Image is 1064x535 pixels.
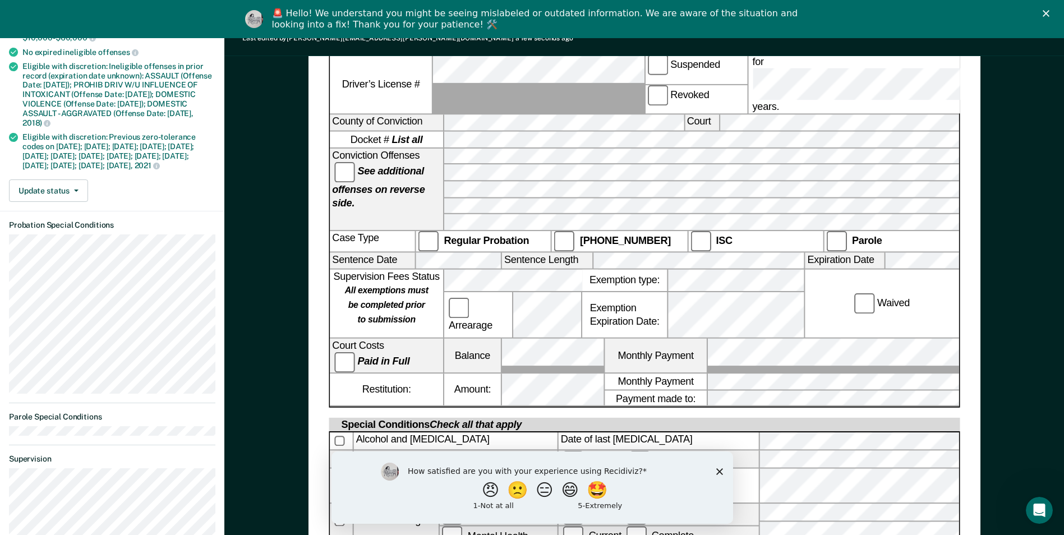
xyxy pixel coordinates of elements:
strong: Paid in Full [357,356,409,367]
div: Exemption Expiration Date: [582,292,667,338]
label: Balance [444,339,501,373]
span: 2018) [22,118,50,127]
strong: See additional offenses on reverse side. [332,165,425,208]
span: 2021 [135,161,160,170]
label: Driver’s License # [330,55,432,114]
label: Amount: [444,373,501,405]
label: Sentence Date [330,253,414,269]
label: County of Conviction [330,115,443,131]
strong: Regular Probation [444,235,529,246]
label: Exemption type: [582,270,667,291]
label: for years. [750,55,1063,114]
div: Case Type [330,231,414,252]
input: [PHONE_NUMBER] [554,231,575,252]
input: Waived [854,293,875,314]
label: Waived [852,293,912,314]
strong: Parole [852,235,882,246]
div: 🚨 Hello! We understand you might be seeing mislabeled or outdated information. We are aware of th... [272,8,802,30]
div: Conviction Offenses [330,148,443,230]
label: Arrearage [446,298,510,332]
strong: [PHONE_NUMBER] [580,235,671,246]
label: Court [684,115,718,131]
label: Expiration Date [805,253,884,269]
label: Monthly Payment [605,339,707,373]
input: Arrearage [449,298,469,319]
div: Restitution: [330,373,443,405]
input: Regular Probation [418,231,439,252]
dt: Supervision [9,454,215,464]
span: a few seconds ago [515,34,573,42]
div: No expired ineligible [22,47,215,57]
label: Suspended [645,55,747,84]
strong: ISC [716,235,732,246]
input: for years. [752,68,1061,100]
input: Suspended [647,55,668,76]
div: Close [1043,10,1054,17]
div: Eligible with discretion: Ineligible offenses in prior record (expiration date unknown): ASSAULT ... [22,62,215,128]
input: Parole [826,231,847,252]
dt: Probation Special Conditions [9,220,215,230]
input: See additional offenses on reverse side. [334,162,355,182]
dt: Parole Special Conditions [9,412,215,422]
iframe: Intercom live chat [1026,497,1053,524]
div: Court Costs [330,339,443,373]
button: Update status [9,179,88,202]
span: offenses [98,48,139,57]
label: Payment made to: [605,390,707,406]
div: Eligible with discretion: Previous zero-tolerance codes on [DATE]; [DATE]; [DATE]; [DATE]; [DATE]... [22,132,215,170]
strong: All exemptions must be completed prior to submission [344,285,428,325]
span: Docket # [350,132,422,146]
span: Check all that apply [430,419,522,431]
input: Paid in Full [334,352,355,373]
img: Profile image for Kim [245,10,263,28]
input: ISC [690,231,711,252]
div: Supervision Fees Status [330,270,443,338]
iframe: Survey by Kim from Recidiviz [331,451,733,524]
label: Sentence Length [502,253,592,269]
label: Monthly Payment [605,373,707,389]
input: Revoked [647,85,668,105]
strong: List all [391,133,422,145]
label: Revoked [645,85,747,114]
label: Date of last [MEDICAL_DATA] [558,433,758,450]
div: Alcohol and [MEDICAL_DATA] [353,433,557,450]
div: Special Conditions [339,418,524,432]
